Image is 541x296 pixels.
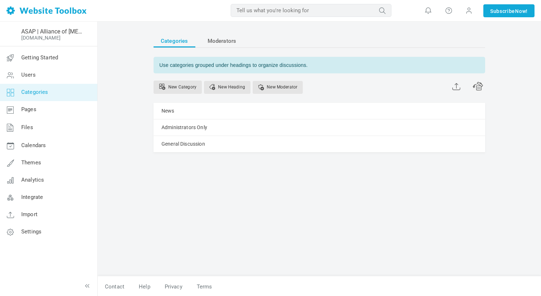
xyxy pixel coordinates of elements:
span: Themes [21,159,41,166]
span: Import [21,211,37,218]
div: Use categories grouped under headings to organize discussions. [154,57,485,73]
span: Now! [515,7,528,15]
a: ASAP | Alliance of [MEDICAL_DATA] Partners [21,28,84,35]
span: Settings [21,228,41,235]
a: Contact [98,281,132,293]
span: Files [21,124,33,131]
a: General Discussion [161,140,205,149]
span: Pages [21,106,36,113]
a: News [161,106,174,115]
a: Privacy [158,281,190,293]
a: Categories [154,35,195,47]
span: Calendars [21,142,46,149]
a: SubscribeNow! [483,4,535,17]
span: Moderators [208,35,236,47]
a: New Heading [204,81,250,94]
input: Tell us what you're looking for [231,4,391,17]
a: Assigning a user as a moderator for a category gives them permission to help oversee the content [253,81,303,94]
span: Integrate [21,194,43,200]
a: Use multiple categories to organize discussions [154,81,202,94]
a: [DOMAIN_NAME] [21,35,61,41]
span: Categories [21,89,48,95]
a: Moderators [200,35,244,47]
a: Terms [190,281,212,293]
span: Categories [161,35,188,47]
a: Help [132,281,158,293]
span: Analytics [21,177,44,183]
img: pfavico.ico [5,28,16,40]
span: Getting Started [21,54,58,61]
a: Administrators Only [161,123,207,132]
span: Users [21,72,36,78]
